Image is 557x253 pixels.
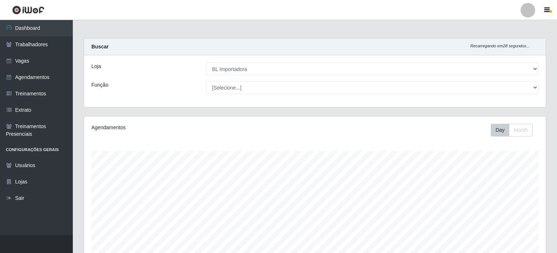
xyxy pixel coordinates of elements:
[12,5,44,15] img: CoreUI Logo
[91,44,108,50] strong: Buscar
[91,81,108,89] label: Função
[491,124,509,137] button: Day
[91,124,271,131] div: Agendamentos
[91,63,101,70] label: Loja
[509,124,533,137] button: Month
[491,124,533,137] div: First group
[491,124,538,137] div: Toolbar with button groups
[470,44,530,48] i: Recarregando em 28 segundos...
